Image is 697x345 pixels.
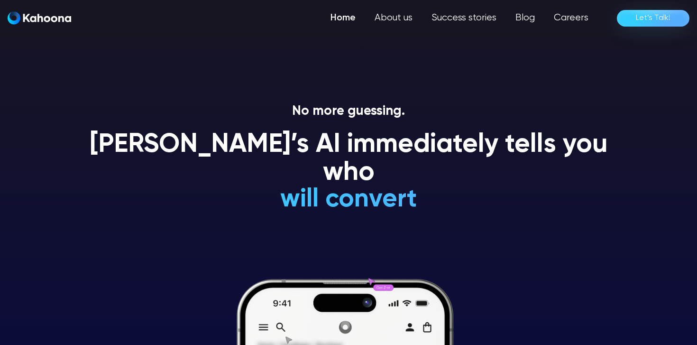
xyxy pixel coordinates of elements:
a: Careers [544,9,598,28]
a: About us [365,9,422,28]
a: home [8,11,71,25]
a: Blog [506,9,544,28]
div: Let’s Talk! [636,10,670,26]
p: No more guessing. [78,103,619,120]
g: Gen Z-er [376,287,390,289]
a: Let’s Talk! [617,10,689,27]
h1: will convert [209,186,488,214]
a: Success stories [422,9,506,28]
h1: [PERSON_NAME]’s AI immediately tells you who [78,131,619,187]
a: Home [321,9,365,28]
img: Kahoona logo white [8,11,71,25]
